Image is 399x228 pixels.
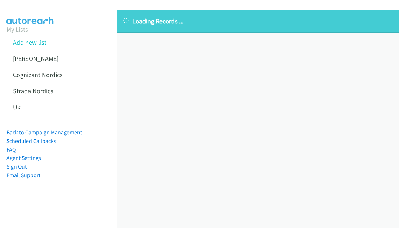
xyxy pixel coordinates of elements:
a: Uk [13,103,21,111]
a: Back to Campaign Management [6,129,82,136]
a: Sign Out [6,163,27,170]
a: [PERSON_NAME] [13,54,58,63]
p: Loading Records ... [123,16,393,26]
a: Strada Nordics [13,87,53,95]
a: Cognizant Nordics [13,71,63,79]
a: My Lists [6,25,28,33]
a: Add new list [13,38,46,46]
a: FAQ [6,146,16,153]
a: Email Support [6,172,40,179]
a: Scheduled Callbacks [6,138,56,144]
a: Agent Settings [6,155,41,161]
